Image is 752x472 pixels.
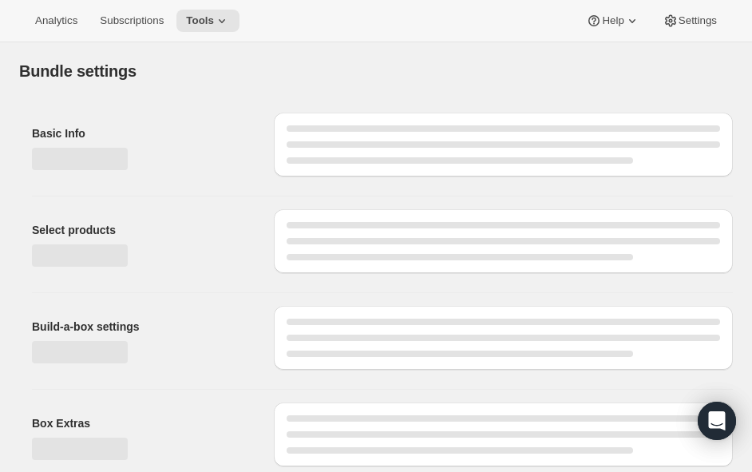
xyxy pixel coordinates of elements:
[32,415,248,431] h2: Box Extras
[576,10,649,32] button: Help
[35,14,77,27] span: Analytics
[19,61,137,81] h1: Bundle settings
[602,14,623,27] span: Help
[100,14,164,27] span: Subscriptions
[26,10,87,32] button: Analytics
[186,14,214,27] span: Tools
[32,319,248,335] h2: Build-a-box settings
[653,10,726,32] button: Settings
[32,222,248,238] h2: Select products
[90,10,173,32] button: Subscriptions
[32,125,248,141] h2: Basic Info
[698,402,736,440] div: Open Intercom Messenger
[176,10,239,32] button: Tools
[679,14,717,27] span: Settings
